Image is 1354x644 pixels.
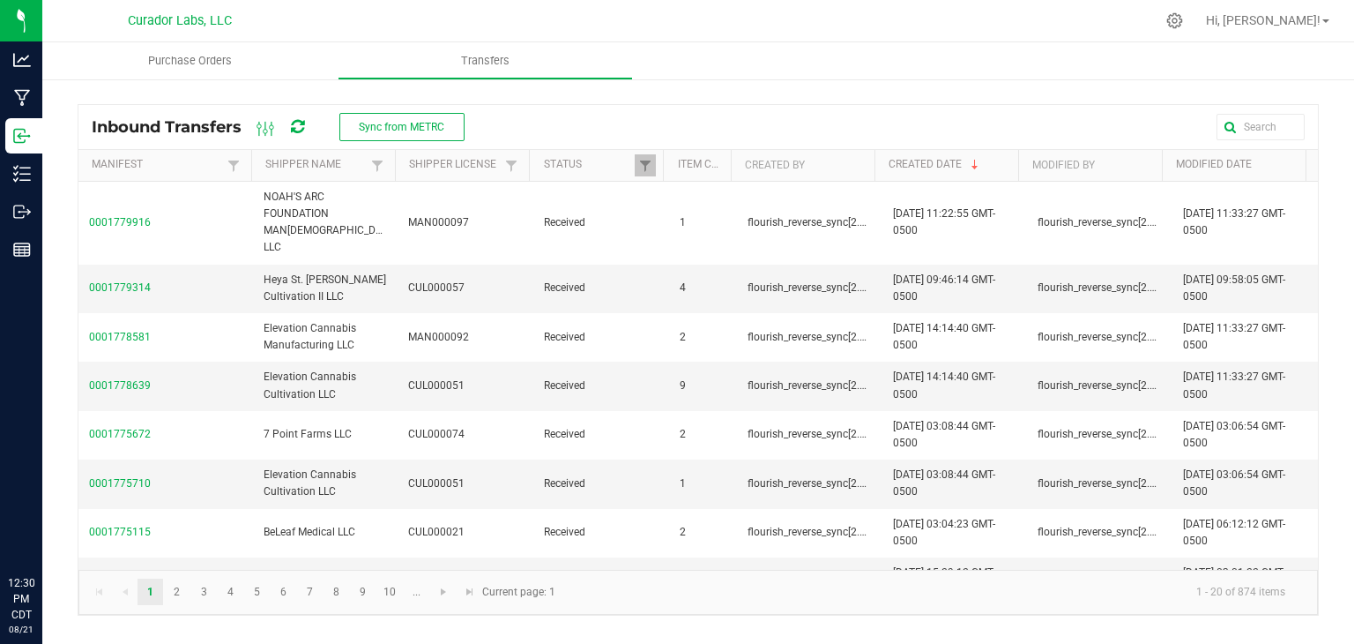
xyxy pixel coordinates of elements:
a: Transfers [338,42,633,79]
inline-svg: Analytics [13,51,31,69]
span: flourish_reverse_sync[2.0.7] [1038,428,1167,440]
span: flourish_reverse_sync[2.0.7] [1038,477,1167,490]
span: [DATE] 09:58:05 GMT-0500 [1183,273,1285,303]
span: flourish_reverse_sync[2.0.7] [748,379,877,392]
a: ManifestSortable [92,158,222,172]
inline-svg: Inbound [13,127,31,145]
span: Transfers [437,53,533,69]
a: Shipper LicenseSortable [409,158,501,172]
span: Received [544,476,658,492]
span: [DATE] 09:46:14 GMT-0500 [893,273,995,303]
span: CUL000021 [408,526,465,538]
inline-svg: Manufacturing [13,89,31,107]
span: 1 [680,216,686,228]
a: Page 4 [218,579,243,605]
span: flourish_reverse_sync[2.0.7] [1038,526,1167,538]
span: [DATE] 03:01:22 GMT-0500 [1183,566,1285,595]
span: Go to the next page [436,585,450,599]
a: Page 11 [404,579,429,605]
a: Filter [635,154,656,176]
span: CUL000051 [408,477,465,490]
a: Filter [223,154,244,176]
span: Received [544,214,658,231]
span: Elevation Cannabis Manufacturing LLC [264,322,356,351]
inline-svg: Reports [13,241,31,258]
a: Page 7 [297,579,323,605]
span: flourish_reverse_sync[2.0.7] [1038,216,1167,228]
th: Created By [731,150,874,182]
p: 08/21 [8,623,34,636]
span: flourish_reverse_sync[2.0.7] [748,428,877,440]
span: Received [544,524,658,541]
span: Curador Labs, LLC [128,13,232,28]
a: Modified DateSortable [1176,158,1299,172]
span: Received [544,378,658,394]
span: [DATE] 03:06:54 GMT-0500 [1183,420,1285,449]
span: Heya St. [PERSON_NAME] Cultivation II LLC [264,273,386,303]
span: 0001775710 [89,476,242,492]
span: 4 [680,281,686,294]
span: flourish_reverse_sync[2.0.7] [748,216,877,228]
span: 2 [680,331,686,343]
span: [DATE] 03:08:44 GMT-0500 [893,420,995,449]
kendo-pager-info: 1 - 20 of 874 items [566,578,1299,607]
inline-svg: Inventory [13,165,31,183]
span: Sortable [968,158,982,172]
span: [DATE] 06:12:12 GMT-0500 [1183,518,1285,547]
span: CUL000074 [408,428,465,440]
span: 0001775115 [89,524,242,541]
a: Filter [501,154,522,176]
span: 0001778581 [89,329,242,346]
span: 0001779314 [89,280,242,296]
a: Go to the last page [457,579,482,605]
span: [DATE] 15:29:12 GMT-0500 [893,566,995,595]
span: [DATE] 03:04:23 GMT-0500 [893,518,995,547]
span: 0001778639 [89,378,242,394]
span: BeLeaf Medical LLC [264,526,355,538]
button: Sync from METRC [339,113,465,141]
span: Hi, [PERSON_NAME]! [1206,13,1321,27]
span: 2 [680,526,686,538]
a: Page 5 [244,579,270,605]
span: 1 [680,477,686,490]
a: Created DateSortable [889,158,1012,172]
span: [DATE] 14:14:40 GMT-0500 [893,322,995,351]
p: 12:30 PM CDT [8,575,34,623]
span: [DATE] 14:14:40 GMT-0500 [893,371,995,400]
span: MAN000092 [408,331,469,343]
span: [DATE] 03:08:44 GMT-0500 [893,468,995,498]
span: 0001779916 [89,214,242,231]
a: StatusSortable [544,158,636,172]
span: Elevation Cannabis Cultivation LLC [264,468,356,498]
inline-svg: Outbound [13,203,31,221]
a: Page 8 [324,579,349,605]
a: Page 6 [271,579,296,605]
span: flourish_reverse_sync[2.0.7] [748,331,877,343]
span: Go to the last page [463,585,477,599]
span: Sync from METRC [359,121,444,133]
span: Received [544,426,658,443]
span: flourish_reverse_sync[2.0.7] [748,281,877,294]
a: Go to the next page [431,579,457,605]
span: CUL000057 [408,281,465,294]
span: 9 [680,379,686,392]
span: flourish_reverse_sync[2.0.7] [1038,281,1167,294]
a: Page 10 [377,579,403,605]
a: Shipper NameSortable [265,158,367,172]
span: 2 [680,428,686,440]
span: flourish_reverse_sync[2.0.7] [1038,379,1167,392]
span: [DATE] 11:33:27 GMT-0500 [1183,322,1285,351]
span: flourish_reverse_sync[2.0.7] [748,526,877,538]
span: NOAH'S ARC FOUNDATION MAN[DEMOGRAPHIC_DATA], LLC [264,191,399,254]
input: Search [1216,114,1305,140]
kendo-pager: Current page: 1 [78,570,1318,615]
span: flourish_reverse_sync[2.0.7] [1038,331,1167,343]
span: [DATE] 11:33:27 GMT-0500 [1183,207,1285,236]
a: Page 3 [191,579,217,605]
div: Manage settings [1164,12,1186,29]
span: MAN000097 [408,216,469,228]
span: Purchase Orders [124,53,256,69]
a: Item CountSortable [678,158,725,172]
span: [DATE] 11:22:55 GMT-0500 [893,207,995,236]
span: CUL000051 [408,379,465,392]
